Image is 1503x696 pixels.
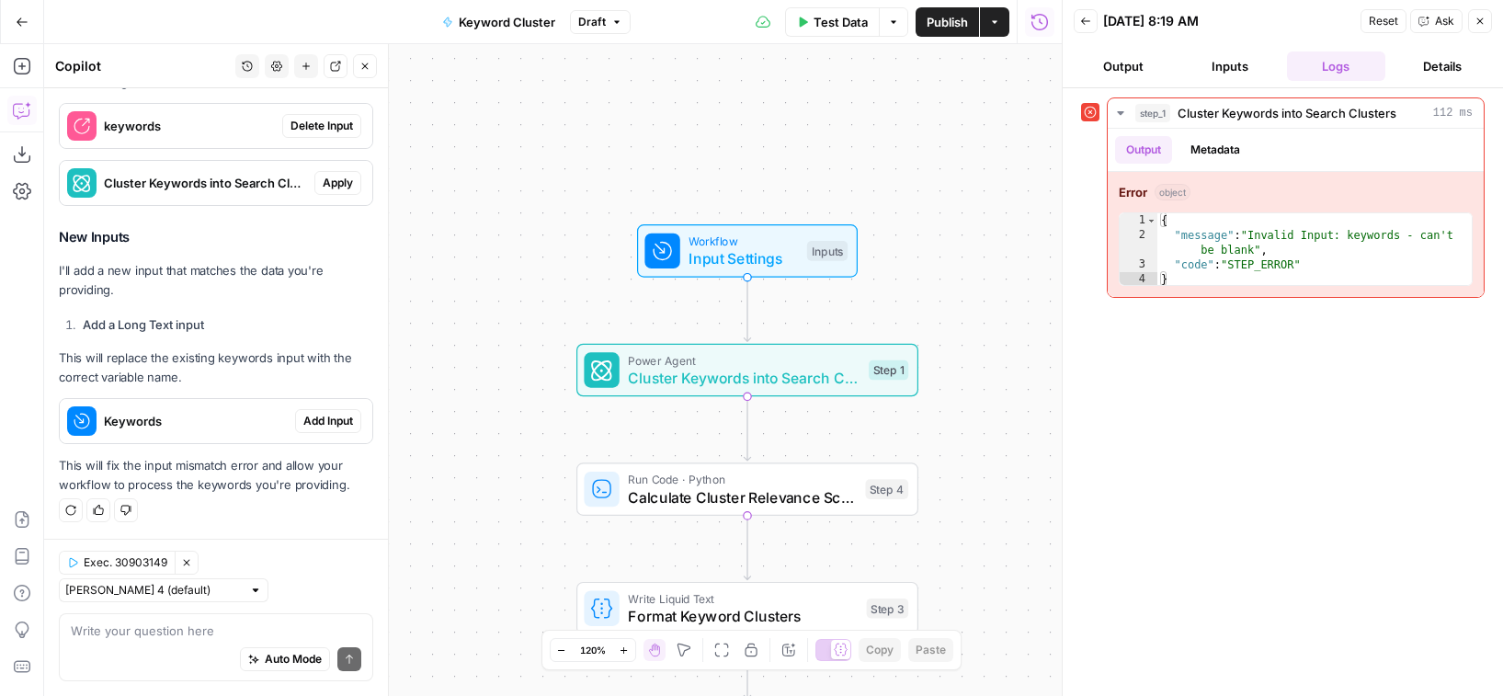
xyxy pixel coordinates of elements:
[916,642,946,658] span: Paste
[55,57,230,75] div: Copilot
[785,7,879,37] button: Test Data
[1146,213,1156,228] span: Toggle code folding, rows 1 through 4
[576,344,918,397] div: Power AgentCluster Keywords into Search ClustersStep 1
[576,462,918,516] div: Run Code · PythonCalculate Cluster Relevance ScoresStep 4
[1393,51,1492,81] button: Details
[303,413,353,429] span: Add Input
[1369,13,1398,29] span: Reset
[628,471,856,488] span: Run Code · Python
[814,13,868,31] span: Test Data
[459,13,555,31] span: Keyword Cluster
[431,7,566,37] button: Keyword Cluster
[1119,183,1147,201] strong: Error
[866,642,894,658] span: Copy
[1180,51,1280,81] button: Inputs
[576,224,918,278] div: WorkflowInput SettingsInputs
[689,247,798,269] span: Input Settings
[59,225,373,249] h3: New Inputs
[578,14,606,30] span: Draft
[1135,104,1170,122] span: step_1
[1120,257,1157,272] div: 3
[859,638,901,662] button: Copy
[807,241,848,261] div: Inputs
[1433,105,1473,121] span: 112 ms
[865,479,908,499] div: Step 4
[323,175,353,191] span: Apply
[290,118,353,134] span: Delete Input
[580,643,606,657] span: 120%
[1178,104,1396,122] span: Cluster Keywords into Search Clusters
[867,599,909,619] div: Step 3
[59,261,373,300] p: I'll add a new input that matches the data you're providing.
[314,171,361,195] button: Apply
[1120,272,1157,287] div: 4
[240,647,330,671] button: Auto Mode
[295,409,361,433] button: Add Input
[1361,9,1406,33] button: Reset
[282,114,361,138] button: Delete Input
[1120,213,1157,228] div: 1
[104,174,307,192] span: Cluster Keywords into Search Clusters (step_1)
[59,551,175,575] button: Exec. 30903149
[628,589,858,607] span: Write Liquid Text
[59,456,373,495] p: This will fix the input mismatch error and allow your workflow to process the keywords you're pro...
[916,7,979,37] button: Publish
[1120,228,1157,257] div: 2
[104,412,288,430] span: Keywords
[1155,184,1190,200] span: object
[689,233,798,250] span: Workflow
[1179,136,1251,164] button: Metadata
[104,117,275,135] span: keywords
[628,605,858,627] span: Format Keyword Clusters
[869,360,908,381] div: Step 1
[1115,136,1172,164] button: Output
[1435,13,1454,29] span: Ask
[570,10,631,34] button: Draft
[628,351,860,369] span: Power Agent
[84,554,167,571] span: Exec. 30903149
[83,317,204,332] strong: Add a Long Text input
[65,581,242,599] input: Claude Sonnet 4 (default)
[908,638,953,662] button: Paste
[744,396,750,461] g: Edge from step_1 to step_4
[1108,129,1484,297] div: 112 ms
[265,651,322,667] span: Auto Mode
[927,13,968,31] span: Publish
[628,486,856,508] span: Calculate Cluster Relevance Scores
[1108,98,1484,128] button: 112 ms
[1074,51,1173,81] button: Output
[1410,9,1463,33] button: Ask
[1287,51,1386,81] button: Logs
[744,278,750,342] g: Edge from start to step_1
[576,582,918,635] div: Write Liquid TextFormat Keyword ClustersStep 3
[744,516,750,580] g: Edge from step_4 to step_3
[628,367,860,389] span: Cluster Keywords into Search Clusters
[59,348,373,387] p: This will replace the existing keywords input with the correct variable name.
